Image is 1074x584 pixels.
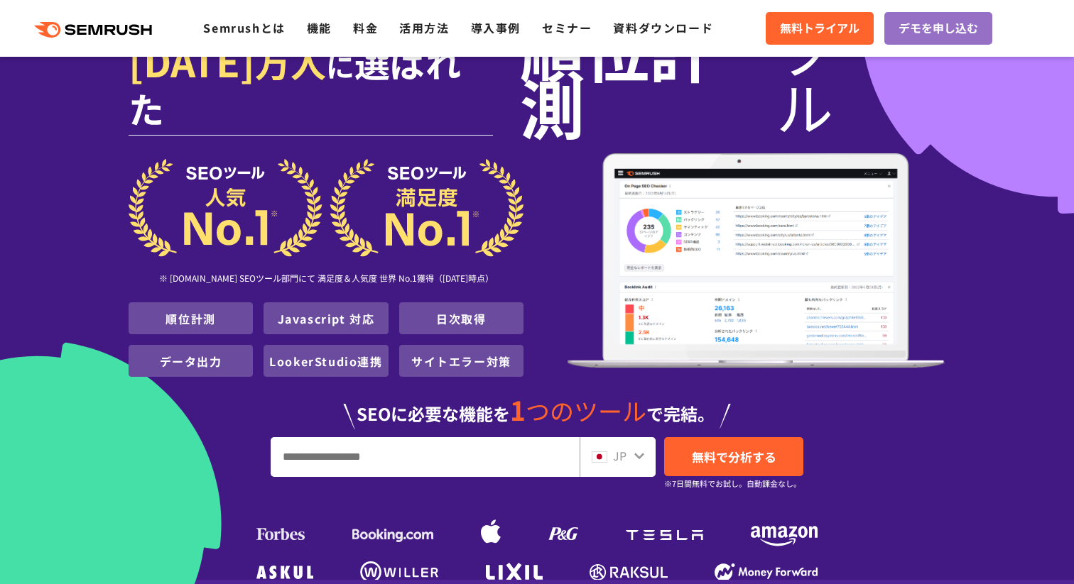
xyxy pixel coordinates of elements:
span: 無料トライアル [780,19,859,38]
a: LookerStudio連携 [269,353,382,370]
div: ※ [DOMAIN_NAME] SEOツール部門にて 満足度＆人気度 世界 No.1獲得（[DATE]時点） [129,257,524,302]
span: ツール [776,21,945,134]
span: に [326,45,354,86]
a: デモを申し込む [884,12,992,45]
a: データ出力 [160,353,222,370]
a: 資料ダウンロード [613,19,713,36]
a: サイトエラー対策 [411,353,511,370]
span: JP [613,447,626,464]
a: 料金 [353,19,378,36]
a: セミナー [542,19,592,36]
span: 無料で分析する [692,448,776,465]
a: Semrushとは [203,19,285,36]
span: デモを申し込む [899,19,978,38]
a: 日次取得 [436,310,486,327]
a: 無料トライアル [766,12,874,45]
a: Javascript 対応 [278,310,375,327]
a: 導入事例 [471,19,521,36]
span: つのツール [526,393,646,428]
input: URL、キーワードを入力してください [271,438,579,476]
a: 活用方法 [399,19,449,36]
span: [DATE] [129,32,255,89]
div: SEOに必要な機能を [129,382,945,429]
small: ※7日間無料でお試し。自動課金なし。 [664,477,801,490]
span: 1 [510,390,526,429]
span: 順位計測 [520,21,776,134]
a: 無料で分析する [664,437,803,476]
a: 機能 [307,19,332,36]
span: で完結。 [646,401,715,426]
span: 選ばれた [129,36,461,133]
a: 順位計測 [166,310,215,327]
span: 万人 [255,36,326,87]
